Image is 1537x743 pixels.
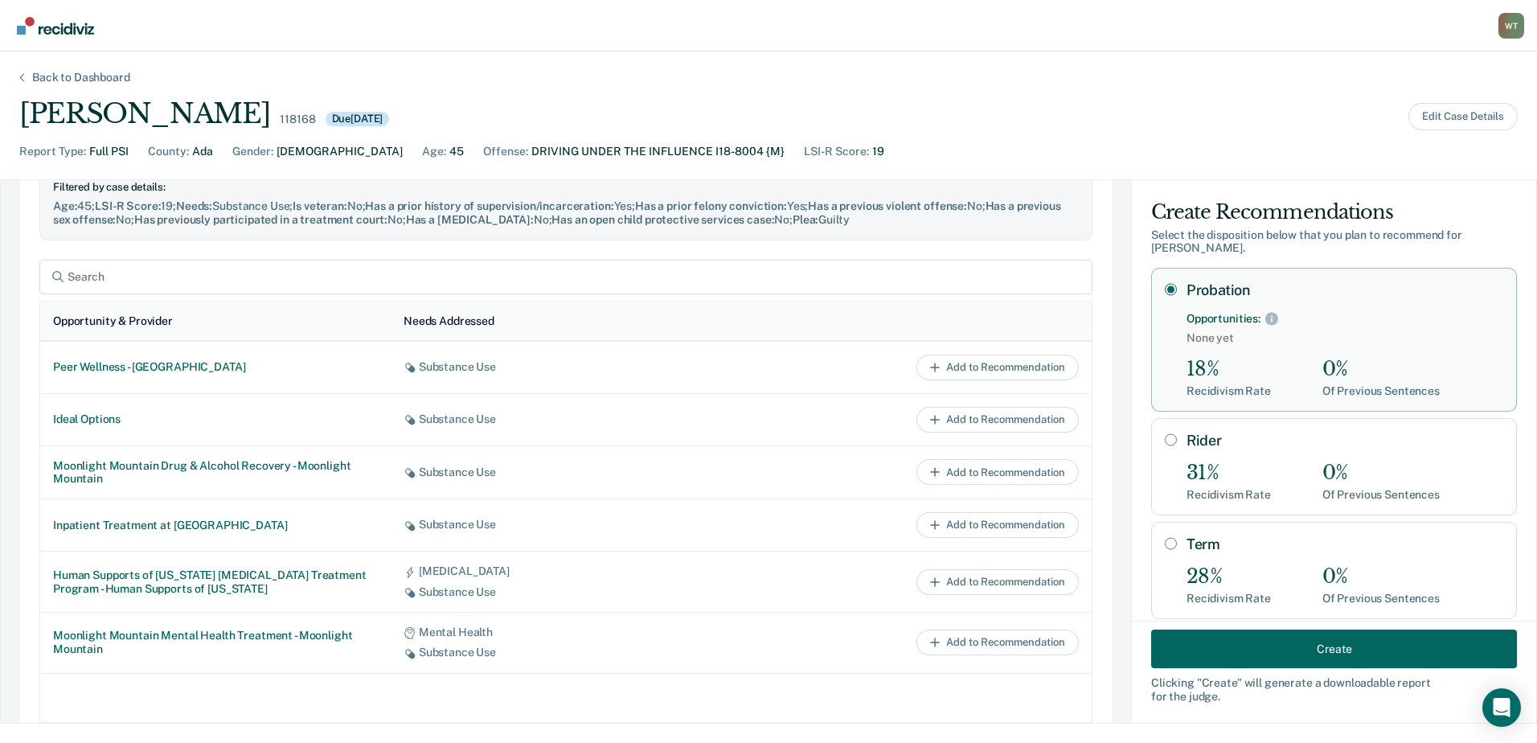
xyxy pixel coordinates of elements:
div: Inpatient Treatment at [GEOGRAPHIC_DATA] [53,519,378,532]
div: Full PSI [89,143,129,160]
div: Recidivism Rate [1187,488,1271,502]
span: Has a previous sex offense : [53,199,1061,226]
button: Add to Recommendation [916,630,1079,655]
div: Moonlight Mountain Drug & Alcohol Recovery - Moonlight Mountain [53,459,378,486]
div: [PERSON_NAME] [19,97,270,130]
span: None yet [1187,331,1503,345]
div: Ada [192,143,213,160]
div: Peer Wellness - [GEOGRAPHIC_DATA] [53,360,378,374]
div: Substance Use [404,466,728,479]
span: Has a previous violent offense : [808,199,967,212]
div: Open Intercom Messenger [1482,688,1521,727]
div: Mental Health [404,626,728,639]
div: W T [1498,13,1524,39]
div: 118168 [280,113,315,126]
span: Has previously participated in a treatment court : [134,213,387,226]
div: Substance Use [404,360,728,374]
div: Substance Use [404,518,728,532]
div: Back to Dashboard [13,71,150,84]
div: 45 ; 19 ; Substance Use ; No ; Yes ; Yes ; No ; No ; No ; No ; No ; Guilty [53,199,1079,227]
div: Due [DATE] [326,112,390,126]
div: Opportunities: [1187,312,1260,326]
div: DRIVING UNDER THE INFLUENCE I18-8004 {M} [531,143,785,160]
span: Has a [MEDICAL_DATA] : [406,213,534,226]
div: Offense : [483,143,528,160]
div: 0% [1322,565,1440,589]
div: County : [148,143,189,160]
div: Substance Use [404,413,728,426]
div: Report Type : [19,143,86,160]
div: Of Previous Sentences [1322,592,1440,605]
div: Age : [422,143,446,160]
div: Moonlight Mountain Mental Health Treatment - Moonlight Mountain [53,629,378,656]
span: LSI-R Score : [95,199,161,212]
div: 18% [1187,358,1271,381]
span: Has a prior history of supervision/incarceration : [365,199,613,212]
div: Opportunity & Provider [53,314,173,328]
div: Gender : [232,143,273,160]
button: Add to Recommendation [916,512,1079,538]
span: Needs : [176,199,212,212]
div: 45 [449,143,464,160]
label: Probation [1187,281,1503,299]
div: Of Previous Sentences [1322,488,1440,502]
span: Is veteran : [293,199,346,212]
label: Term [1187,536,1503,553]
button: Profile dropdown button [1498,13,1524,39]
button: Add to Recommendation [916,459,1079,485]
div: Ideal Options [53,413,378,426]
div: Select the disposition below that you plan to recommend for [PERSON_NAME] . [1151,228,1517,256]
div: Clicking " Create " will generate a downloadable report for the judge. [1151,676,1517,704]
div: 0% [1322,358,1440,381]
img: Recidiviz [17,17,94,35]
div: Needs Addressed [404,314,494,328]
button: Add to Recommendation [916,569,1079,595]
div: 31% [1187,462,1271,485]
div: Substance Use [404,646,728,659]
div: [MEDICAL_DATA] [404,564,728,578]
div: 28% [1187,565,1271,589]
button: Create [1151,630,1517,668]
span: Age : [53,199,77,212]
button: Add to Recommendation [916,355,1079,380]
span: Has a prior felony conviction : [635,199,787,212]
div: [DEMOGRAPHIC_DATA] [277,143,403,160]
button: Edit Case Details [1408,103,1518,130]
div: Of Previous Sentences [1322,384,1440,398]
div: Recidivism Rate [1187,384,1271,398]
button: Add to Recommendation [916,407,1079,433]
div: LSI-R Score : [804,143,869,160]
div: Substance Use [404,585,728,599]
div: Filtered by case details: [53,181,1079,194]
div: 0% [1322,462,1440,485]
span: Plea : [793,213,818,226]
span: Has an open child protective services case : [551,213,774,226]
label: Rider [1187,432,1503,449]
div: Human Supports of [US_STATE] [MEDICAL_DATA] Treatment Program - Human Supports of [US_STATE] [53,569,378,596]
div: Create Recommendations [1151,199,1517,225]
input: Search [39,260,1092,294]
div: 19 [872,143,884,160]
div: Recidivism Rate [1187,592,1271,605]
